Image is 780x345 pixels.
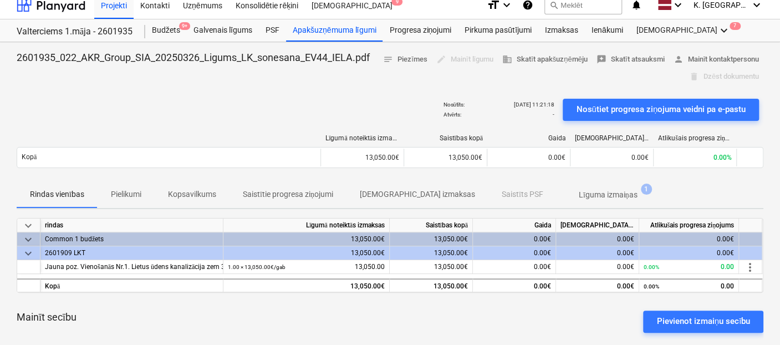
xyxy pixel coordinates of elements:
button: Skatīt atsauksmi [592,51,669,68]
div: [DEMOGRAPHIC_DATA] izmaksas [575,134,649,142]
p: Saistītie progresa ziņojumi [243,189,333,200]
div: 13,050.00€ [320,149,404,166]
span: more_vert [743,260,757,273]
div: Saistības kopā [409,134,483,143]
div: rindas [40,219,223,232]
div: Budžets [145,19,187,42]
span: Mainīt kontaktpersonu [673,53,759,66]
div: 0.00 [644,280,734,293]
span: 7 [730,22,741,30]
div: Kopā [40,278,223,292]
span: Skatīt apakšuzņēmēju [502,53,588,66]
i: keyboard_arrow_down [717,24,731,37]
span: 0.00€ [631,154,649,161]
button: Pievienot izmaiņu secību [643,311,763,333]
span: 0.00€ [548,154,565,161]
a: Ienākumi [585,19,630,42]
button: Skatīt apakšuzņēmēju [498,51,592,68]
div: Līgumā noteiktās izmaksas [325,134,400,143]
div: 13,050.00€ [390,232,473,246]
a: Pirkuma pasūtījumi [458,19,538,42]
span: reviews [597,54,606,64]
span: 9+ [179,22,190,30]
a: Budžets9+ [145,19,187,42]
p: [DATE] 11:21:18 [513,101,554,108]
div: 0.00€ [473,278,556,292]
div: 13,050.00€ [223,278,390,292]
div: 0.00€ [556,278,639,292]
p: Līguma izmaiņas [579,189,638,201]
div: Atlikušais progresa ziņojums [658,134,732,143]
div: Saistības kopā [390,219,473,232]
span: 13,050.00€ [434,263,468,271]
div: 0.00€ [639,246,739,260]
a: Apakšuzņēmuma līgumi [286,19,383,42]
span: keyboard_arrow_down [22,232,35,246]
span: person [673,54,683,64]
span: 1 [641,184,652,195]
div: 13,050.00€ [390,246,473,260]
div: 13,050.00€ [223,246,390,260]
p: Kopā [22,153,37,162]
p: Rindas vienības [30,189,84,200]
span: 0.00% [713,154,732,161]
div: 13,050.00€ [223,232,390,246]
div: Jauna poz. Vienošanās Nr.1. Lietus ūdens kanalizācija zem 3.kārtas iebrauktues (pēdējoreiz rediģē... [45,260,218,274]
span: 0.00€ [617,263,634,271]
small: 0.00% [644,283,659,290]
div: 2601909 LKT [45,246,218,260]
div: 0.00€ [473,232,556,246]
p: 2601935_022_AKR_Group_SIA_20250326_Ligums_LK_sonesana_EV44_IELA.pdf [17,51,370,64]
span: notes [383,54,393,64]
div: Valterciems 1.māja - 2601935 [17,26,132,38]
div: Common 1 budžets [45,232,218,246]
div: [DEMOGRAPHIC_DATA] [630,19,737,42]
a: Izmaksas [538,19,585,42]
p: - [552,111,554,118]
small: 1.00 × 13,050.00€ / gab [228,264,286,270]
div: 13,050.00 [228,260,385,274]
span: 13,050.00€ [448,154,482,161]
a: Progresa ziņojumi [383,19,458,42]
div: Pievienot izmaiņu secību [656,314,750,328]
button: Nosūtiet progresa ziņojuma veidni pa e-pastu [563,99,759,121]
div: 13,050.00€ [390,278,473,292]
span: business [502,54,512,64]
div: 0.00€ [639,232,739,246]
button: Mainīt kontaktpersonu [669,51,763,68]
div: 0.00€ [556,246,639,260]
p: Atvērts : [443,111,461,118]
a: PSF [259,19,286,42]
p: Nosūtīts : [443,101,465,108]
div: Galvenais līgums [187,19,259,42]
div: Gaida [473,219,556,232]
small: 0.00% [644,264,659,270]
span: Skatīt atsauksmi [597,53,665,66]
div: [DEMOGRAPHIC_DATA] izmaksas [556,219,639,232]
div: Atlikušais progresa ziņojums [639,219,739,232]
p: Mainīt secību [17,311,77,324]
iframe: Chat Widget [725,292,780,345]
button: Piezīmes [379,51,432,68]
span: search [549,1,558,9]
span: keyboard_arrow_down [22,219,35,232]
p: Kopsavilkums [168,189,216,200]
span: Piezīmes [383,53,427,66]
div: 0.00€ [556,232,639,246]
span: 0.00€ [534,263,551,271]
div: Gaida [492,134,566,142]
div: 0.00€ [473,246,556,260]
p: [DEMOGRAPHIC_DATA] izmaksas [360,189,475,200]
div: Nosūtiet progresa ziņojuma veidni pa e-pastu [576,102,746,116]
span: K. [GEOGRAPHIC_DATA] [694,1,749,9]
div: Līgumā noteiktās izmaksas [223,219,390,232]
div: 0.00 [644,260,734,274]
p: Pielikumi [111,189,141,200]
